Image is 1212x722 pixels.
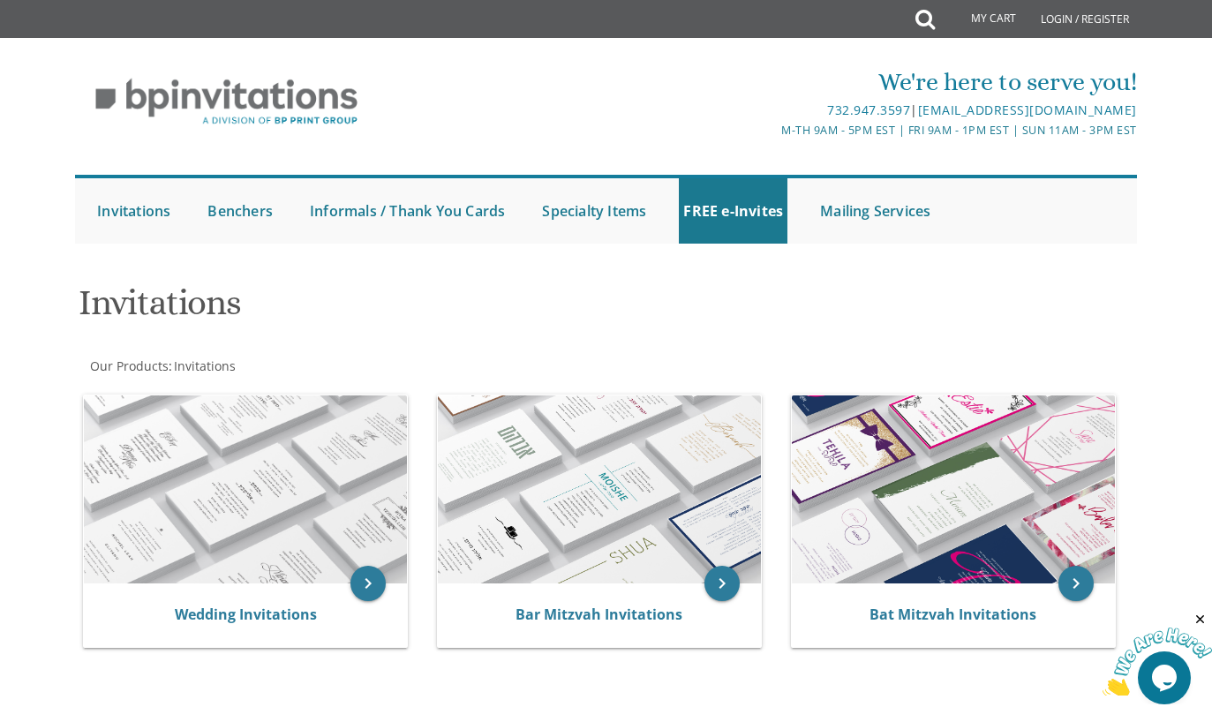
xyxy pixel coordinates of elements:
a: Invitations [172,357,236,374]
img: BP Invitation Loft [75,65,378,139]
a: Benchers [203,178,277,244]
a: [EMAIL_ADDRESS][DOMAIN_NAME] [918,102,1137,118]
h1: Invitations [79,283,773,335]
a: Mailing Services [816,178,935,244]
a: Bar Mitzvah Invitations [516,605,682,624]
img: Bat Mitzvah Invitations [792,395,1115,584]
div: | [430,100,1137,121]
a: Our Products [88,357,169,374]
div: We're here to serve you! [430,64,1137,100]
a: Invitations [93,178,175,244]
a: keyboard_arrow_right [350,566,386,601]
a: 732.947.3597 [827,102,910,118]
a: Wedding Invitations [175,605,317,624]
a: Bat Mitzvah Invitations [869,605,1036,624]
a: Informals / Thank You Cards [305,178,509,244]
a: keyboard_arrow_right [1058,566,1094,601]
a: keyboard_arrow_right [704,566,740,601]
div: M-Th 9am - 5pm EST | Fri 9am - 1pm EST | Sun 11am - 3pm EST [430,121,1137,139]
img: Bar Mitzvah Invitations [438,395,761,584]
a: My Cart [933,2,1028,37]
img: Wedding Invitations [84,395,407,584]
a: FREE e-Invites [679,178,787,244]
span: Invitations [174,357,236,374]
div: : [75,357,606,375]
a: Specialty Items [538,178,651,244]
iframe: chat widget [1103,612,1212,696]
